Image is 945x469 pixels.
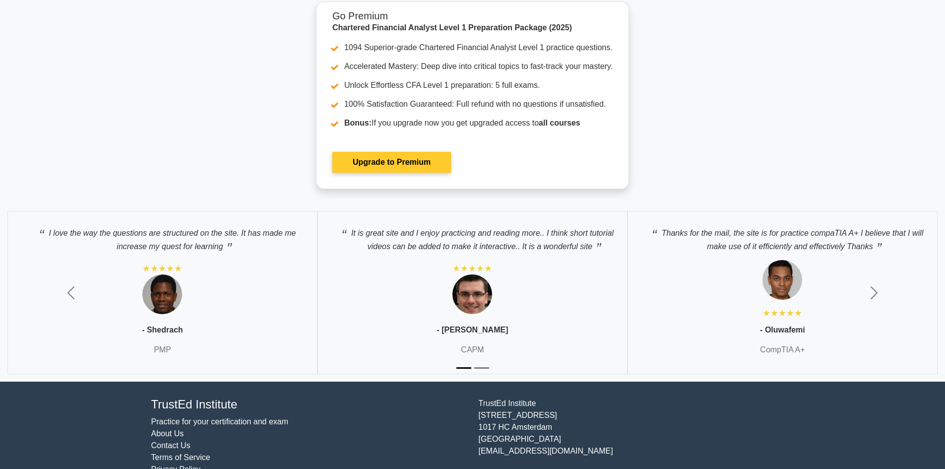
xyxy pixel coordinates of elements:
[151,417,289,426] a: Practice for your certification and exam
[762,307,802,319] div: ★★★★★
[332,152,451,173] a: Upgrade to Premium
[760,344,805,356] p: CompTIA A+
[760,324,805,336] p: - Oluwafemi
[474,362,489,374] button: Slide 2
[456,362,471,374] button: Slide 1
[151,453,210,462] a: Terms of Service
[151,441,190,450] a: Contact Us
[762,260,802,300] img: Testimonial 1
[452,263,492,274] div: ★★★★★
[437,324,508,336] p: - [PERSON_NAME]
[452,274,492,314] img: Testimonial 1
[154,344,171,356] p: PMP
[142,263,182,274] div: ★★★★★
[142,324,183,336] p: - Shedrach
[638,221,927,253] p: Thanks for the mail, the site is for practice compaTIA A+ I believe that I will make use of it ef...
[151,429,184,438] a: About Us
[18,221,307,253] p: I love the way the questions are structured on the site. It has made me increase my quest for lea...
[142,274,182,314] img: Testimonial 1
[461,344,484,356] p: CAPM
[151,398,467,412] h4: TrustEd Institute
[328,221,617,253] p: It is great site and I enjoy practicing and reading more.. I think short tutorial videos can be a...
